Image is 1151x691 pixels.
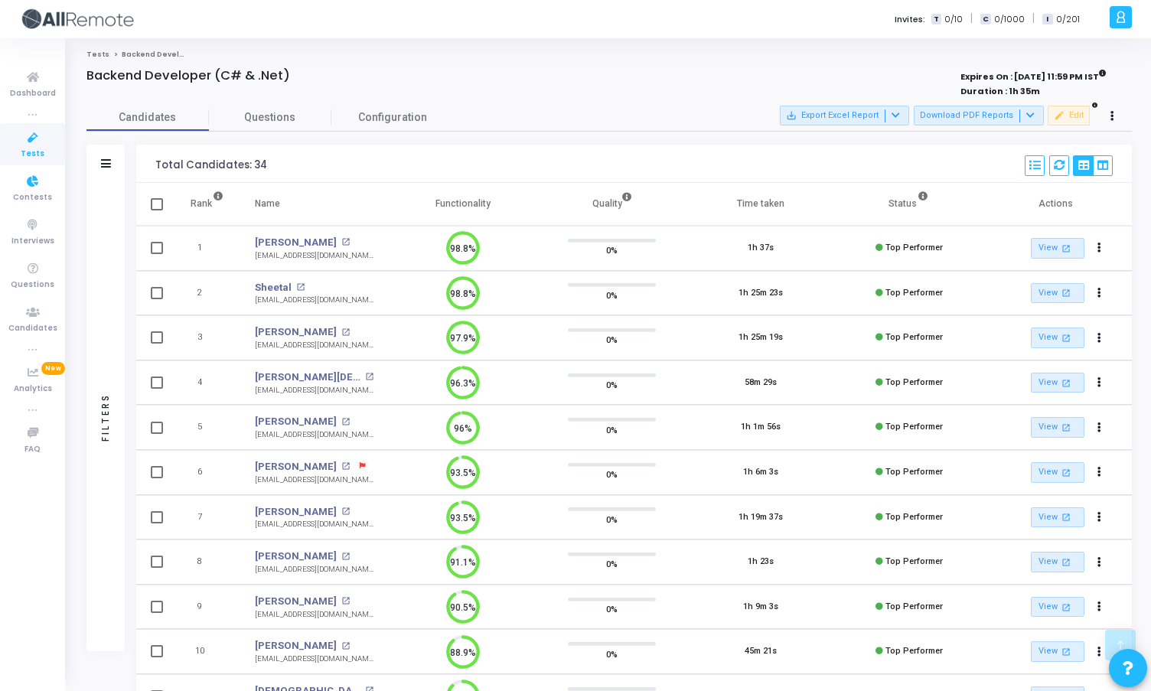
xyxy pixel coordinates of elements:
[1031,417,1084,438] a: View
[537,183,686,226] th: Quality
[255,195,280,212] div: Name
[122,50,243,59] span: Backend Developer (C# & .Net)
[745,376,777,390] div: 58m 29s
[606,422,618,437] span: 0%
[1060,376,1073,390] mat-icon: open_in_new
[994,13,1025,26] span: 0/1000
[606,601,618,617] span: 0%
[1060,601,1073,614] mat-icon: open_in_new
[1088,462,1110,484] button: Actions
[606,287,618,302] span: 0%
[1088,507,1110,528] button: Actions
[1031,328,1084,348] a: View
[255,594,337,609] a: [PERSON_NAME]
[1088,328,1110,349] button: Actions
[1031,552,1084,572] a: View
[970,11,973,27] span: |
[606,332,618,347] span: 0%
[24,443,41,456] span: FAQ
[1060,510,1073,523] mat-icon: open_in_new
[19,4,134,34] img: logo
[606,646,618,661] span: 0%
[11,235,54,248] span: Interviews
[885,646,943,656] span: Top Performer
[41,362,65,375] span: New
[8,322,57,335] span: Candidates
[255,609,373,621] div: [EMAIL_ADDRESS][DOMAIN_NAME]
[739,511,783,524] div: 1h 19m 37s
[1060,331,1073,344] mat-icon: open_in_new
[1031,462,1084,483] a: View
[365,373,373,381] mat-icon: open_in_new
[1031,373,1084,393] a: View
[983,183,1132,226] th: Actions
[1088,282,1110,304] button: Actions
[1032,11,1035,27] span: |
[341,238,350,246] mat-icon: open_in_new
[255,519,373,530] div: [EMAIL_ADDRESS][DOMAIN_NAME]
[885,422,943,432] span: Top Performer
[255,459,337,474] a: [PERSON_NAME]
[743,466,778,479] div: 1h 6m 3s
[739,331,783,344] div: 1h 25m 19s
[341,507,350,516] mat-icon: open_in_new
[885,601,943,611] span: Top Performer
[737,195,784,212] div: Time taken
[606,467,618,482] span: 0%
[174,450,240,495] td: 6
[835,183,983,226] th: Status
[255,504,337,520] a: [PERSON_NAME]
[1088,596,1110,618] button: Actions
[1031,507,1084,528] a: View
[255,385,373,396] div: [EMAIL_ADDRESS][DOMAIN_NAME]
[1060,466,1073,479] mat-icon: open_in_new
[99,333,112,501] div: Filters
[1031,641,1084,662] a: View
[255,250,373,262] div: [EMAIL_ADDRESS][DOMAIN_NAME]
[1031,238,1084,259] a: View
[255,370,361,385] a: [PERSON_NAME][DEMOGRAPHIC_DATA]
[885,556,943,566] span: Top Performer
[174,271,240,316] td: 2
[14,383,52,396] span: Analytics
[741,421,781,434] div: 1h 1m 56s
[174,315,240,360] td: 3
[780,106,909,125] button: Export Excel Report
[174,183,240,226] th: Rank
[931,14,941,25] span: T
[885,332,943,342] span: Top Performer
[606,243,618,258] span: 0%
[86,109,209,125] span: Candidates
[914,106,1044,125] button: Download PDF Reports
[606,556,618,572] span: 0%
[255,340,373,351] div: [EMAIL_ADDRESS][DOMAIN_NAME]
[86,50,109,59] a: Tests
[748,556,774,569] div: 1h 23s
[174,226,240,271] td: 1
[885,377,943,387] span: Top Performer
[13,191,52,204] span: Contests
[606,511,618,526] span: 0%
[255,280,292,295] a: Sheetal
[358,109,427,125] span: Configuration
[1060,556,1073,569] mat-icon: open_in_new
[748,242,774,255] div: 1h 37s
[341,328,350,337] mat-icon: open_in_new
[885,512,943,522] span: Top Performer
[255,474,373,486] div: [EMAIL_ADDRESS][DOMAIN_NAME]
[255,324,337,340] a: [PERSON_NAME]
[960,85,1040,97] strong: Duration : 1h 35m
[739,287,783,300] div: 1h 25m 23s
[1088,372,1110,393] button: Actions
[1073,155,1113,176] div: View Options
[944,13,963,26] span: 0/10
[296,283,305,292] mat-icon: open_in_new
[1060,286,1073,299] mat-icon: open_in_new
[1060,242,1073,255] mat-icon: open_in_new
[1031,283,1084,304] a: View
[341,642,350,650] mat-icon: open_in_new
[1060,645,1073,658] mat-icon: open_in_new
[1031,597,1084,618] a: View
[743,601,778,614] div: 1h 9m 3s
